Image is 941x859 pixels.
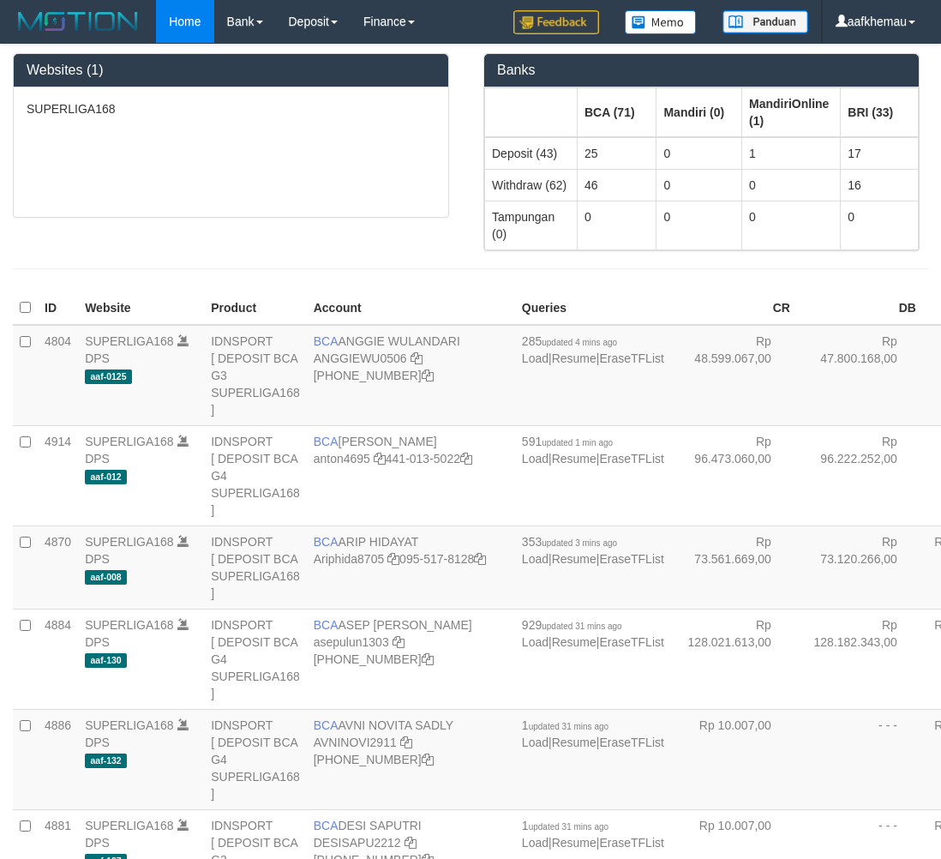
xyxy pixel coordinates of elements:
[27,100,435,117] p: SUPERLIGA168
[314,635,389,649] a: asepulun1303
[578,87,656,137] th: Group: activate to sort column ascending
[405,836,417,850] a: Copy DESISAPU2212 to clipboard
[307,709,515,809] td: AVNI NOVITA SADLY [PHONE_NUMBER]
[204,425,307,526] td: IDNSPORT [ DEPOSIT BCA G4 SUPERLIGA168 ]
[522,334,617,348] span: 285
[522,718,608,732] span: 1
[742,137,841,170] td: 1
[85,535,174,549] a: SUPERLIGA168
[841,201,919,249] td: 0
[841,169,919,201] td: 16
[314,535,339,549] span: BCA
[314,452,370,466] a: anton4695
[314,819,339,832] span: BCA
[307,291,515,325] th: Account
[522,552,548,566] a: Load
[204,291,307,325] th: Product
[204,709,307,809] td: IDNSPORT [ DEPOSIT BCA G4 SUPERLIGA168 ]
[742,169,841,201] td: 0
[671,526,797,609] td: Rp 73.561.669,00
[625,10,697,34] img: Button%20Memo.svg
[522,535,617,549] span: 353
[552,635,596,649] a: Resume
[460,452,472,466] a: Copy 4410135022 to clipboard
[742,201,841,249] td: 0
[599,351,663,365] a: EraseTFList
[497,63,906,78] h3: Banks
[599,452,663,466] a: EraseTFList
[529,822,608,832] span: updated 31 mins ago
[515,291,671,325] th: Queries
[38,425,78,526] td: 4914
[314,351,407,365] a: ANGGIEWU0506
[542,438,613,448] span: updated 1 min ago
[400,736,412,749] a: Copy AVNINOVI2911 to clipboard
[578,137,656,170] td: 25
[671,609,797,709] td: Rp 128.021.613,00
[411,351,423,365] a: Copy ANGGIEWU0506 to clipboard
[797,291,923,325] th: DB
[474,552,486,566] a: Copy 0955178128 to clipboard
[204,526,307,609] td: IDNSPORT [ DEPOSIT BCA SUPERLIGA168 ]
[485,169,578,201] td: Withdraw (62)
[578,201,656,249] td: 0
[27,63,435,78] h3: Websites (1)
[552,736,596,749] a: Resume
[13,9,143,34] img: MOTION_logo.png
[374,452,386,466] a: Copy anton4695 to clipboard
[742,87,841,137] th: Group: activate to sort column ascending
[307,325,515,426] td: ANGGIE WULANDARI [PHONE_NUMBER]
[307,526,515,609] td: ARIP HIDAYAT 095-517-8128
[656,169,742,201] td: 0
[78,325,204,426] td: DPS
[656,87,742,137] th: Group: activate to sort column ascending
[671,425,797,526] td: Rp 96.473.060,00
[841,137,919,170] td: 17
[387,552,399,566] a: Copy Ariphida8705 to clipboard
[841,87,919,137] th: Group: activate to sort column ascending
[85,653,127,668] span: aaf-130
[204,609,307,709] td: IDNSPORT [ DEPOSIT BCA G4 SUPERLIGA168 ]
[314,836,401,850] a: DESISAPU2212
[522,819,664,850] span: | |
[314,435,339,448] span: BCA
[422,753,434,766] a: Copy 4062280135 to clipboard
[522,435,613,448] span: 591
[85,334,174,348] a: SUPERLIGA168
[314,718,339,732] span: BCA
[552,452,596,466] a: Resume
[38,709,78,809] td: 4886
[671,291,797,325] th: CR
[797,709,923,809] td: - - -
[522,819,608,832] span: 1
[671,325,797,426] td: Rp 48.599.067,00
[522,452,548,466] a: Load
[314,618,339,632] span: BCA
[78,609,204,709] td: DPS
[542,622,621,631] span: updated 31 mins ago
[797,425,923,526] td: Rp 96.222.252,00
[78,291,204,325] th: Website
[542,338,617,347] span: updated 4 mins ago
[78,709,204,809] td: DPS
[522,351,548,365] a: Load
[522,334,664,365] span: | |
[314,334,339,348] span: BCA
[599,836,663,850] a: EraseTFList
[314,552,385,566] a: Ariphida8705
[599,635,663,649] a: EraseTFList
[522,435,664,466] span: | |
[522,736,548,749] a: Load
[38,291,78,325] th: ID
[599,552,663,566] a: EraseTFList
[522,618,622,632] span: 929
[38,325,78,426] td: 4804
[307,425,515,526] td: [PERSON_NAME] 441-013-5022
[522,618,664,649] span: | |
[552,836,596,850] a: Resume
[671,709,797,809] td: Rp 10.007,00
[656,201,742,249] td: 0
[797,325,923,426] td: Rp 47.800.168,00
[78,425,204,526] td: DPS
[522,635,548,649] a: Load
